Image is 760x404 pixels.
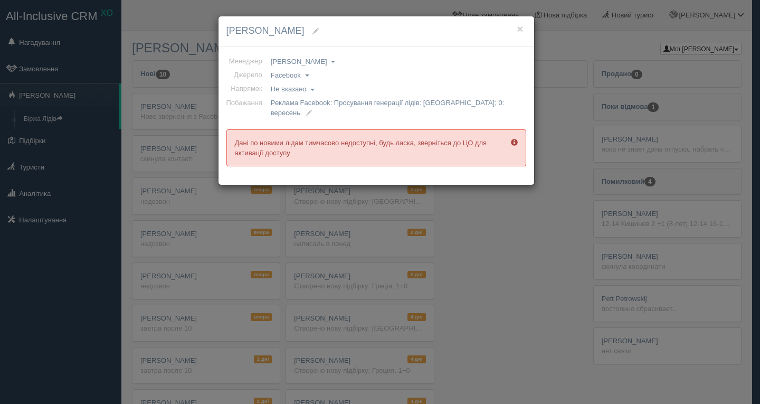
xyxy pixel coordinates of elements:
td: Менеджер [226,54,267,68]
button: × [517,23,523,34]
td: Побажання [226,96,267,119]
span: Facebook [271,71,301,79]
span: Не вказано [271,85,307,93]
span: [PERSON_NAME] [226,25,305,36]
div: Дані по новими лідам тимчасово недоступні, будь ласка, зверніться до ЦО для активації доступу [226,129,526,166]
a: Не вказано [271,84,315,95]
a: [PERSON_NAME] [271,57,336,67]
span: Реклама Facebook: Просування генерації лідів: [GEOGRAPHIC_DATA]; 0: вересень [271,99,504,117]
span: [PERSON_NAME] [271,58,327,65]
a: Facebook [271,70,309,81]
td: Напрямок [226,82,267,96]
td: Джерело [226,68,267,82]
